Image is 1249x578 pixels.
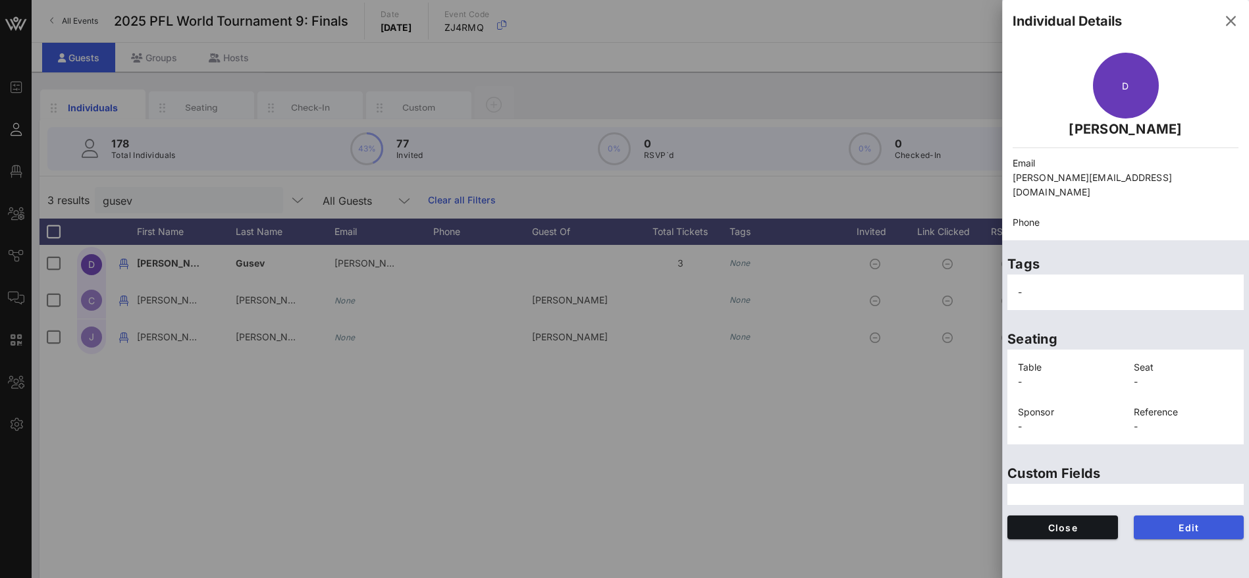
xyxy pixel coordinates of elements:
[1134,360,1234,375] p: Seat
[1134,405,1234,419] p: Reference
[1134,375,1234,389] p: -
[1122,80,1129,92] span: D
[1007,515,1118,539] button: Close
[1018,405,1118,419] p: Sponsor
[1134,419,1234,434] p: -
[1018,360,1118,375] p: Table
[1018,522,1107,533] span: Close
[1007,253,1244,275] p: Tags
[1018,375,1118,389] p: -
[1013,156,1238,171] p: Email
[1013,11,1122,31] div: Individual Details
[1013,171,1238,199] p: [PERSON_NAME][EMAIL_ADDRESS][DOMAIN_NAME]
[1013,215,1238,230] p: Phone
[1018,419,1118,434] p: -
[1144,522,1234,533] span: Edit
[1013,118,1238,140] p: [PERSON_NAME]
[1007,328,1244,350] p: Seating
[1007,463,1244,484] p: Custom Fields
[1018,286,1022,298] span: -
[1134,515,1244,539] button: Edit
